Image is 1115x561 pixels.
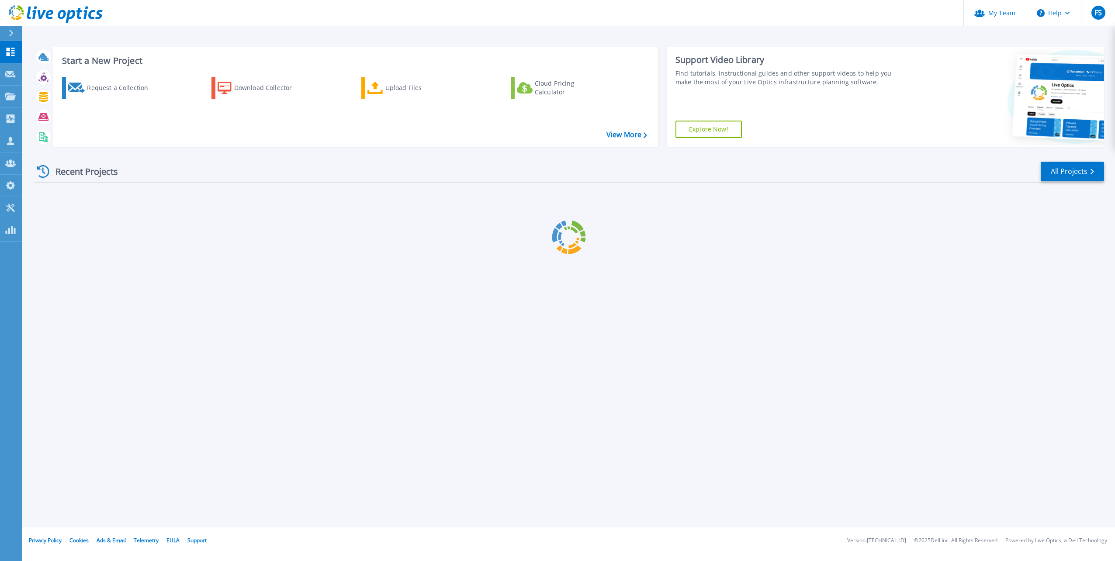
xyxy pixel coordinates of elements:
a: Cookies [69,537,89,544]
a: Ads & Email [97,537,126,544]
a: Telemetry [134,537,159,544]
a: Support [187,537,207,544]
div: Support Video Library [675,54,901,66]
a: Privacy Policy [29,537,62,544]
a: Explore Now! [675,121,742,138]
li: © 2025 Dell Inc. All Rights Reserved [914,538,997,544]
a: All Projects [1041,162,1104,181]
a: Request a Collection [62,77,159,99]
div: Upload Files [385,79,455,97]
span: FS [1094,9,1102,16]
a: Download Collector [211,77,309,99]
a: View More [606,131,647,139]
div: Request a Collection [87,79,157,97]
li: Version: [TECHNICAL_ID] [847,538,906,544]
div: Recent Projects [34,161,130,182]
li: Powered by Live Optics, a Dell Technology [1005,538,1107,544]
div: Download Collector [234,79,304,97]
a: Upload Files [361,77,459,99]
a: EULA [166,537,180,544]
div: Cloud Pricing Calculator [535,79,605,97]
div: Find tutorials, instructional guides and other support videos to help you make the most of your L... [675,69,901,87]
a: Cloud Pricing Calculator [511,77,608,99]
h3: Start a New Project [62,56,647,66]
